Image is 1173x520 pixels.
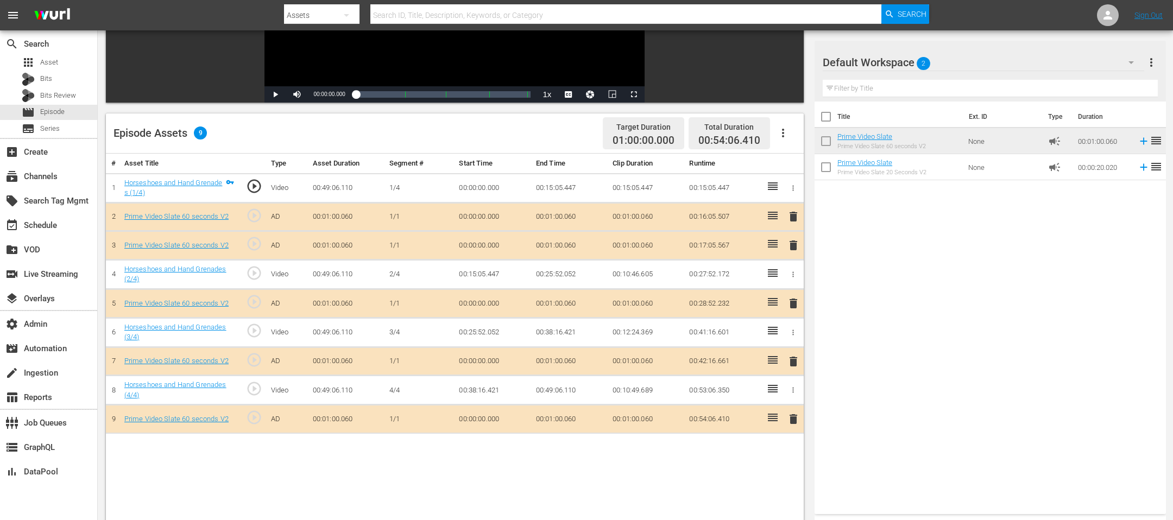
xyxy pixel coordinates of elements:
[124,415,229,423] a: Prime Video Slate 60 seconds V2
[22,56,35,69] span: Asset
[623,86,645,103] button: Fullscreen
[308,318,385,347] td: 00:49:06.110
[385,259,455,289] td: 2/4
[385,318,455,347] td: 3/4
[579,86,601,103] button: Jump To Time
[106,173,120,202] td: 1
[308,376,385,405] td: 00:49:06.110
[532,318,608,347] td: 00:38:16.421
[106,259,120,289] td: 4
[40,57,58,68] span: Asset
[685,259,761,289] td: 00:27:52.172
[685,405,761,434] td: 00:54:06.410
[455,259,531,289] td: 00:15:05.447
[106,376,120,405] td: 8
[313,91,345,97] span: 00:00:00.000
[608,405,685,434] td: 00:01:00.060
[787,238,800,253] button: delete
[685,202,761,231] td: 00:16:05.507
[106,154,120,174] th: #
[787,413,800,426] span: delete
[608,318,685,347] td: 00:12:24.369
[385,289,455,318] td: 1/1
[1048,135,1061,148] span: Ad
[267,259,308,289] td: Video
[532,154,608,174] th: End Time
[22,106,35,119] span: Episode
[385,376,455,405] td: 4/4
[22,89,35,102] div: Bits Review
[787,209,800,225] button: delete
[246,236,262,252] span: play_circle_outline
[898,4,926,24] span: Search
[608,231,685,260] td: 00:01:00.060
[787,353,800,369] button: delete
[532,376,608,405] td: 00:49:06.110
[1138,161,1150,173] svg: Add to Episode
[532,405,608,434] td: 00:01:00.060
[962,102,1041,132] th: Ext. ID
[787,297,800,310] span: delete
[385,154,455,174] th: Segment #
[246,409,262,426] span: play_circle_outline
[5,465,18,478] span: DataPool
[267,231,308,260] td: AD
[120,154,239,174] th: Asset Title
[385,202,455,231] td: 1/1
[455,173,531,202] td: 00:00:00.000
[124,265,226,283] a: Horseshoes and Hand Grenades (2/4)
[246,294,262,310] span: play_circle_outline
[613,119,674,135] div: Target Duration
[532,289,608,318] td: 00:01:00.060
[1145,49,1158,75] button: more_vert
[267,347,308,376] td: AD
[286,86,308,103] button: Mute
[308,231,385,260] td: 00:01:00.060
[823,47,1144,78] div: Default Workspace
[267,376,308,405] td: Video
[246,265,262,281] span: play_circle_outline
[698,134,760,147] span: 00:54:06.410
[5,292,18,305] span: Overlays
[1074,128,1133,154] td: 00:01:00.060
[685,231,761,260] td: 00:17:05.567
[308,202,385,231] td: 00:01:00.060
[106,405,120,434] td: 9
[698,119,760,135] div: Total Duration
[917,52,930,75] span: 2
[113,126,207,139] div: Episode Assets
[246,178,262,194] span: play_circle_outline
[685,376,761,405] td: 00:53:06.350
[608,173,685,202] td: 00:15:05.447
[964,154,1044,180] td: None
[5,194,18,207] span: Search Tag Mgmt
[455,231,531,260] td: 00:00:00.000
[40,123,60,134] span: Series
[608,202,685,231] td: 00:01:00.060
[1150,134,1163,147] span: reorder
[837,158,892,167] a: Prime Video Slate
[5,268,18,281] span: Live Streaming
[532,259,608,289] td: 00:25:52.052
[608,289,685,318] td: 00:01:00.060
[455,289,531,318] td: 00:00:00.000
[124,381,226,399] a: Horseshoes and Hand Grenades (4/4)
[194,126,207,139] span: 9
[5,366,18,379] span: Ingestion
[5,170,18,183] span: Channels
[385,173,455,202] td: 1/4
[964,128,1044,154] td: None
[124,299,229,307] a: Prime Video Slate 60 seconds V2
[5,342,18,355] span: Automation
[5,243,18,256] span: VOD
[685,318,761,347] td: 00:41:16.601
[532,231,608,260] td: 00:01:00.060
[106,289,120,318] td: 5
[267,173,308,202] td: Video
[22,73,35,86] div: Bits
[532,347,608,376] td: 00:01:00.060
[5,219,18,232] span: Schedule
[267,318,308,347] td: Video
[532,202,608,231] td: 00:01:00.060
[5,318,18,331] span: Admin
